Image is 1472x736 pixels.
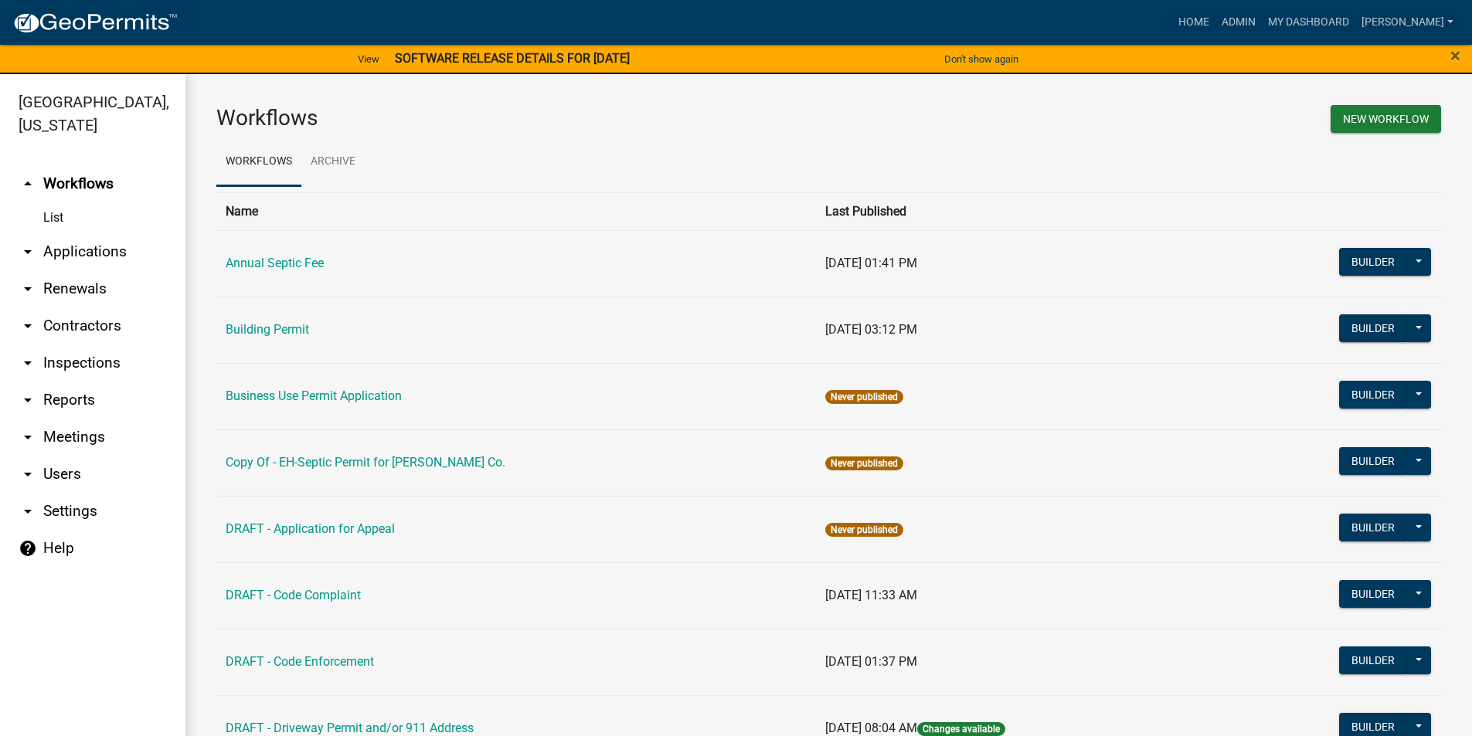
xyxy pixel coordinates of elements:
i: arrow_drop_up [19,175,37,193]
button: Builder [1339,514,1407,541]
i: arrow_drop_down [19,243,37,261]
a: DRAFT - Driveway Permit and/or 911 Address [226,721,474,735]
span: × [1450,45,1460,66]
i: arrow_drop_down [19,317,37,335]
button: Builder [1339,314,1407,342]
strong: SOFTWARE RELEASE DETAILS FOR [DATE] [395,51,630,66]
button: Builder [1339,646,1407,674]
a: Copy Of - EH-Septic Permit for [PERSON_NAME] Co. [226,455,505,470]
h3: Workflows [216,105,818,131]
a: My Dashboard [1262,8,1355,37]
span: Never published [825,523,903,537]
button: Builder [1339,381,1407,409]
a: Building Permit [226,322,309,337]
a: DRAFT - Code Enforcement [226,654,374,669]
span: Changes available [917,722,1005,736]
i: arrow_drop_down [19,280,37,298]
button: Close [1450,46,1460,65]
a: Admin [1215,8,1262,37]
i: arrow_drop_down [19,354,37,372]
button: Builder [1339,580,1407,608]
a: Archive [301,137,365,187]
span: [DATE] 08:04 AM [825,721,917,735]
button: Don't show again [938,46,1025,72]
a: [PERSON_NAME] [1355,8,1460,37]
i: arrow_drop_down [19,428,37,446]
i: arrow_drop_down [19,391,37,409]
i: arrow_drop_down [19,502,37,521]
button: New Workflow [1331,105,1441,133]
span: [DATE] 01:41 PM [825,256,917,270]
a: Business Use Permit Application [226,388,402,403]
th: Name [216,192,816,230]
span: [DATE] 11:33 AM [825,588,917,602]
a: Home [1172,8,1215,37]
a: Annual Septic Fee [226,256,324,270]
span: [DATE] 03:12 PM [825,322,917,337]
a: DRAFT - Application for Appeal [226,521,395,536]
span: Never published [825,390,903,404]
span: Never published [825,456,903,470]
i: arrow_drop_down [19,465,37,483]
button: Builder [1339,248,1407,276]
a: DRAFT - Code Complaint [226,588,361,602]
th: Last Published [816,192,1215,230]
span: [DATE] 01:37 PM [825,654,917,669]
button: Builder [1339,447,1407,475]
a: View [352,46,386,72]
a: Workflows [216,137,301,187]
i: help [19,539,37,558]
